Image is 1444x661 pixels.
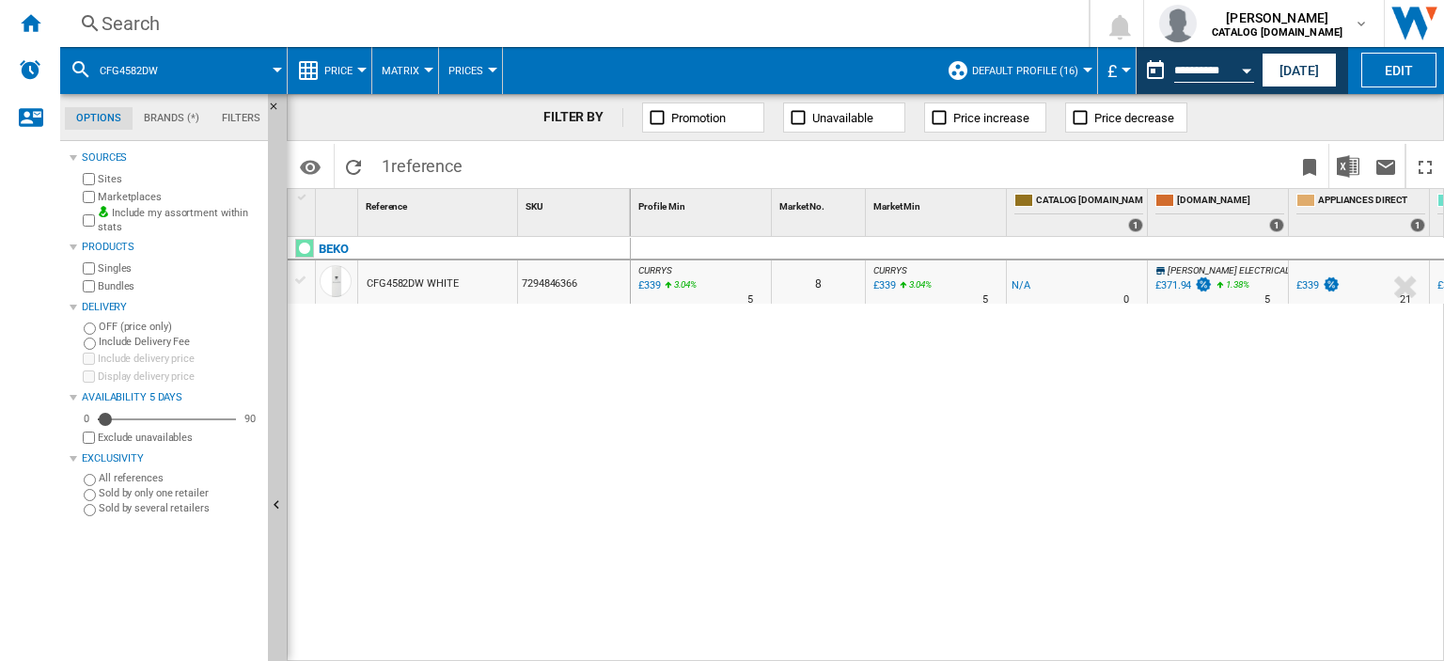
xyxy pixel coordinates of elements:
[99,335,260,349] label: Include Delivery Fee
[1137,47,1258,94] div: This report is based on a date in the past.
[982,291,988,309] div: Delivery Time : 5 days
[518,260,630,304] div: 7294846366
[1212,26,1342,39] b: CATALOG [DOMAIN_NAME]
[947,47,1088,94] div: Default profile (16)
[324,65,353,77] span: Price
[870,189,1006,218] div: Market Min Sort None
[83,370,95,383] input: Display delivery price
[1367,144,1405,188] button: Send this report by email
[19,58,41,81] img: alerts-logo.svg
[972,47,1088,94] button: Default profile (16)
[99,486,260,500] label: Sold by only one retailer
[638,201,685,212] span: Profile Min
[776,189,865,218] div: Market No. Sort None
[1337,155,1359,178] img: excel-24x24.png
[98,431,260,445] label: Exclude unavailables
[98,352,260,366] label: Include delivery price
[1107,47,1126,94] button: £
[98,172,260,186] label: Sites
[83,432,95,444] input: Display delivery price
[635,189,771,218] div: Profile Min Sort None
[1291,144,1328,188] button: Bookmark this report
[98,370,260,384] label: Display delivery price
[98,190,260,204] label: Marketplaces
[82,300,260,315] div: Delivery
[635,189,771,218] div: Sort None
[1177,194,1284,210] span: [DOMAIN_NAME]
[84,489,96,501] input: Sold by only one retailer
[1065,102,1187,133] button: Price decrease
[82,240,260,255] div: Products
[1168,265,1290,275] span: [PERSON_NAME] ELECTRICAL
[99,320,260,334] label: OFF (price only)
[1406,144,1444,188] button: Maximize
[972,65,1078,77] span: Default profile (16)
[642,102,764,133] button: Promotion
[783,102,905,133] button: Unavailable
[747,291,753,309] div: Delivery Time : 5 days
[953,111,1029,125] span: Price increase
[448,65,483,77] span: Prices
[211,107,272,130] md-tab-item: Filters
[1194,276,1213,292] img: promotionV3.png
[70,47,277,94] div: cfg4582dw
[98,261,260,275] label: Singles
[268,94,290,128] button: Hide
[772,260,865,304] div: 8
[671,111,726,125] span: Promotion
[362,189,517,218] div: Reference Sort None
[907,276,918,299] i: %
[98,206,260,235] label: Include my assortment within stats
[372,144,472,183] span: 1
[335,144,372,188] button: Reload
[1153,276,1213,295] div: £371.94
[448,47,493,94] button: Prices
[324,47,362,94] button: Price
[776,189,865,218] div: Sort None
[1128,218,1143,232] div: 1 offers sold by CATALOG BEKO.UK
[240,412,260,426] div: 90
[1264,291,1270,309] div: Delivery Time : 5 days
[873,201,920,212] span: Market Min
[82,390,260,405] div: Availability 5 Days
[1269,218,1284,232] div: 1 offers sold by AMAZON.CO.UK
[99,501,260,515] label: Sold by several retailers
[674,279,691,290] span: 3.04
[1230,51,1263,85] button: Open calendar
[98,206,109,217] img: mysite-bg-18x18.png
[1152,189,1288,236] div: [DOMAIN_NAME] 1 offers sold by AMAZON.CO.UK
[1107,61,1117,81] span: £
[522,189,630,218] div: Sort None
[98,279,260,293] label: Bundles
[1212,8,1342,27] span: [PERSON_NAME]
[1137,52,1174,89] button: md-calendar
[638,265,671,275] span: CURRYS
[1322,276,1341,292] img: promotionV3.png
[83,280,95,292] input: Bundles
[924,102,1046,133] button: Price increase
[909,279,926,290] span: 3.04
[1294,276,1341,295] div: £339
[870,189,1006,218] div: Sort None
[636,276,661,295] div: Last updated : Thursday, 18 September 2025 05:12
[1410,218,1425,232] div: 1 offers sold by APPLIANCES DIRECT
[1329,144,1367,188] button: Download in Excel
[543,108,623,127] div: FILTER BY
[1224,276,1235,299] i: %
[367,262,459,306] div: CFG4582DW WHITE
[362,189,517,218] div: Sort None
[1155,279,1191,291] div: £371.94
[382,47,429,94] button: Matrix
[84,323,96,335] input: OFF (price only)
[133,107,211,130] md-tab-item: Brands (*)
[100,47,177,94] button: cfg4582dw
[79,412,94,426] div: 0
[812,111,873,125] span: Unavailable
[297,47,362,94] div: Price
[84,504,96,516] input: Sold by several retailers
[98,410,236,429] md-slider: Availability
[320,189,357,218] div: Sort None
